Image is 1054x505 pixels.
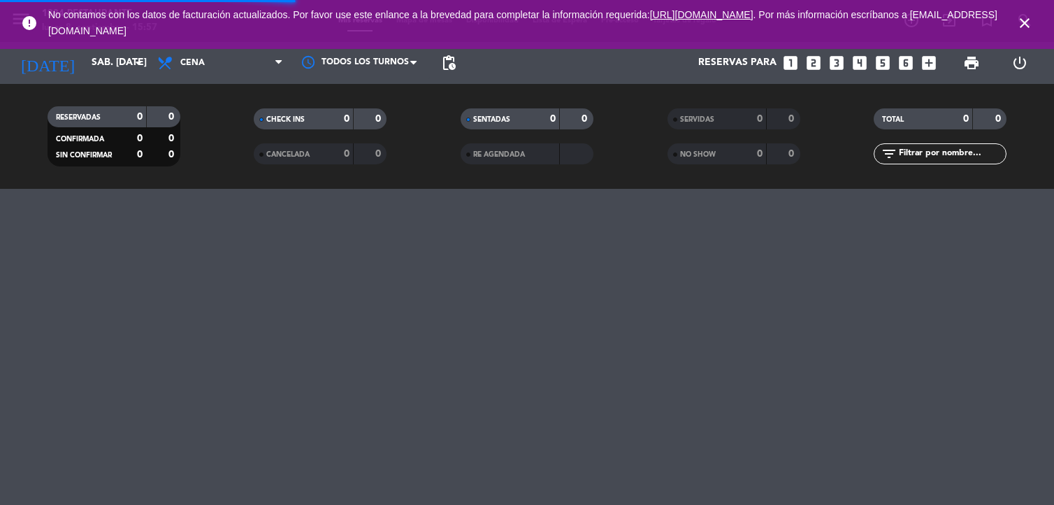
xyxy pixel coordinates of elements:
[56,114,101,121] span: RESERVADAS
[137,112,143,122] strong: 0
[680,116,714,123] span: SERVIDAS
[788,149,797,159] strong: 0
[804,54,823,72] i: looks_two
[1016,15,1033,31] i: close
[920,54,938,72] i: add_box
[874,54,892,72] i: looks_5
[550,114,556,124] strong: 0
[21,15,38,31] i: error
[10,48,85,78] i: [DATE]
[344,114,349,124] strong: 0
[266,151,310,158] span: CANCELADA
[851,54,869,72] i: looks_4
[995,42,1044,84] div: LOG OUT
[266,116,305,123] span: CHECK INS
[650,9,753,20] a: [URL][DOMAIN_NAME]
[168,134,177,143] strong: 0
[788,114,797,124] strong: 0
[757,114,763,124] strong: 0
[680,151,716,158] span: NO SHOW
[168,112,177,122] strong: 0
[56,136,104,143] span: CONFIRMADA
[963,55,980,71] span: print
[180,58,205,68] span: Cena
[375,149,384,159] strong: 0
[781,54,800,72] i: looks_one
[473,116,510,123] span: SENTADAS
[137,150,143,159] strong: 0
[168,150,177,159] strong: 0
[882,116,904,123] span: TOTAL
[828,54,846,72] i: looks_3
[375,114,384,124] strong: 0
[1011,55,1028,71] i: power_settings_new
[130,55,147,71] i: arrow_drop_down
[473,151,525,158] span: RE AGENDADA
[48,9,997,36] a: . Por más información escríbanos a [EMAIL_ADDRESS][DOMAIN_NAME]
[582,114,590,124] strong: 0
[698,57,777,69] span: Reservas para
[897,146,1006,162] input: Filtrar por nombre...
[440,55,457,71] span: pending_actions
[995,114,1004,124] strong: 0
[56,152,112,159] span: SIN CONFIRMAR
[344,149,349,159] strong: 0
[757,149,763,159] strong: 0
[897,54,915,72] i: looks_6
[881,145,897,162] i: filter_list
[137,134,143,143] strong: 0
[963,114,969,124] strong: 0
[48,9,997,36] span: No contamos con los datos de facturación actualizados. Por favor use este enlance a la brevedad p...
